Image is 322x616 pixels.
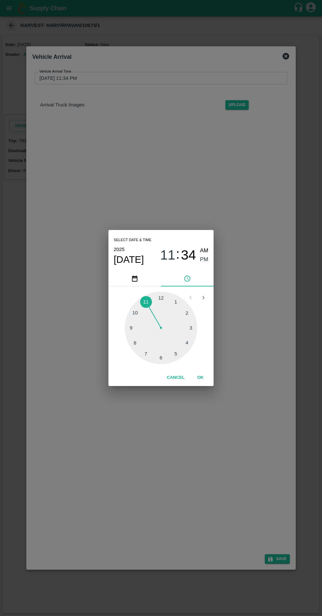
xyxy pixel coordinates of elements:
[200,255,209,264] button: PM
[197,291,210,304] button: Open next view
[114,254,144,265] button: [DATE]
[176,246,179,264] span: :
[181,247,196,263] span: 34
[114,235,151,245] span: Select date & time
[200,246,209,255] button: AM
[114,245,125,254] button: 2025
[181,246,196,264] button: 34
[161,271,214,286] button: pick time
[164,372,187,383] button: Cancel
[108,271,161,286] button: pick date
[160,246,175,264] button: 11
[190,372,211,383] button: OK
[160,247,175,263] span: 11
